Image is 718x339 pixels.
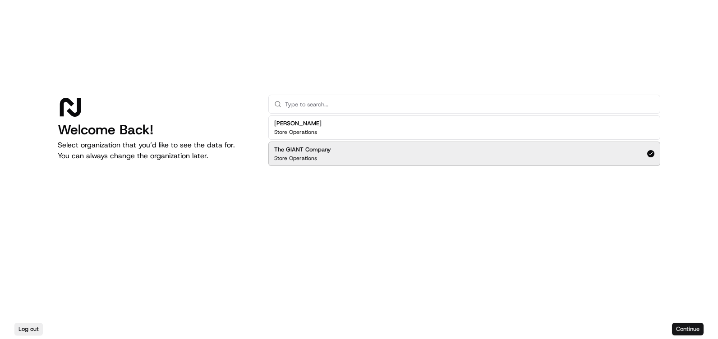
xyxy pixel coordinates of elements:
h1: Welcome Back! [58,122,254,138]
button: Log out [14,323,43,335]
p: Store Operations [274,155,317,162]
button: Continue [672,323,704,335]
h2: [PERSON_NAME] [274,119,322,128]
div: Suggestions [268,114,660,168]
p: Store Operations [274,128,317,136]
p: Select organization that you’d like to see the data for. You can always change the organization l... [58,140,254,161]
h2: The GIANT Company [274,146,331,154]
input: Type to search... [285,95,654,113]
